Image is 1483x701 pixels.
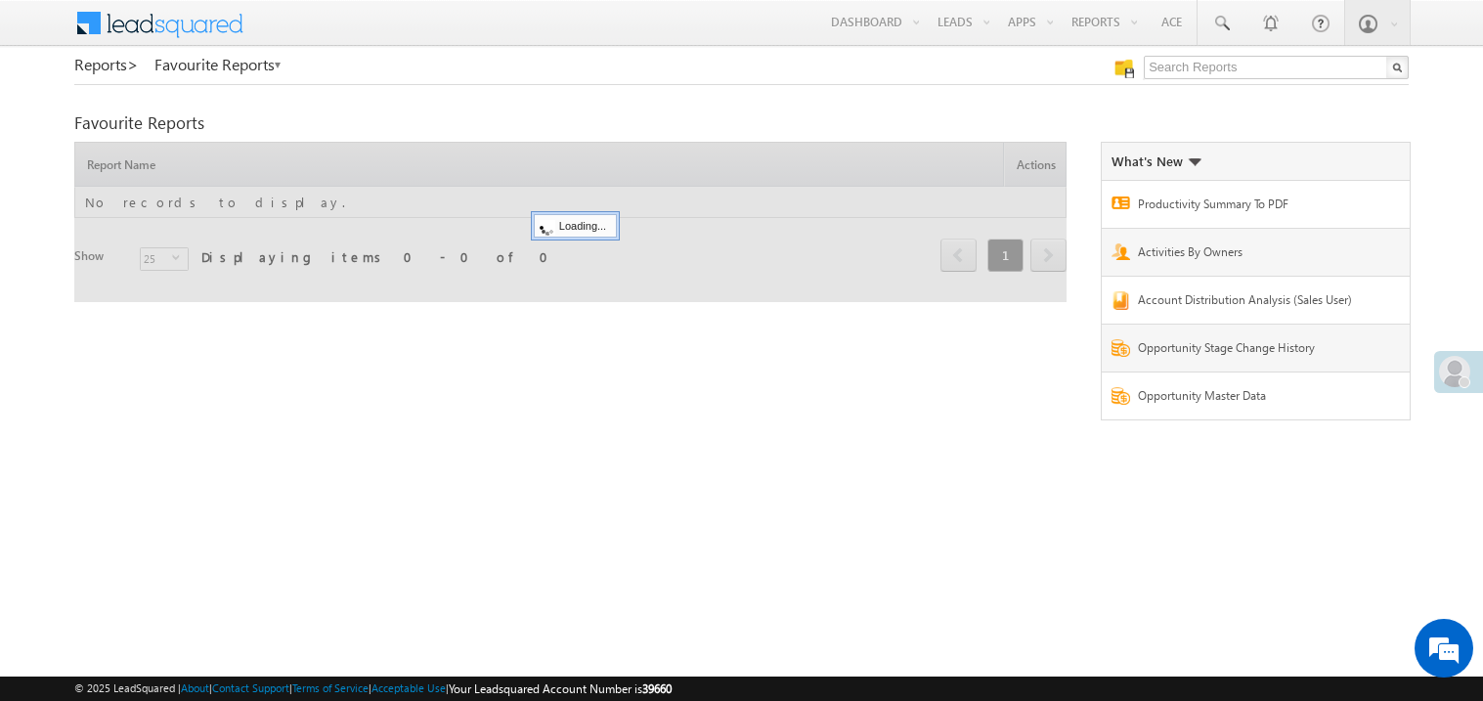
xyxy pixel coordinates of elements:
[1112,243,1130,260] img: Report
[1144,56,1409,79] input: Search Reports
[1112,339,1130,357] img: Report
[1112,197,1130,209] img: Report
[1114,59,1134,78] img: Manage all your saved reports!
[74,56,139,73] a: Reports>
[292,681,369,694] a: Terms of Service
[1112,291,1130,310] img: Report
[1138,196,1367,218] a: Productivity Summary To PDF
[212,681,289,694] a: Contact Support
[534,214,617,238] div: Loading...
[127,53,139,75] span: >
[181,681,209,694] a: About
[1112,387,1130,405] img: Report
[1138,387,1367,410] a: Opportunity Master Data
[371,681,446,694] a: Acceptable Use
[74,114,1409,132] div: Favourite Reports
[642,681,672,696] span: 39660
[1112,153,1201,170] div: What's New
[449,681,672,696] span: Your Leadsquared Account Number is
[1138,339,1367,362] a: Opportunity Stage Change History
[1138,243,1367,266] a: Activities By Owners
[1188,158,1201,166] img: What's new
[154,56,283,73] a: Favourite Reports
[74,679,672,698] span: © 2025 LeadSquared | | | | |
[1138,291,1367,314] a: Account Distribution Analysis (Sales User)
